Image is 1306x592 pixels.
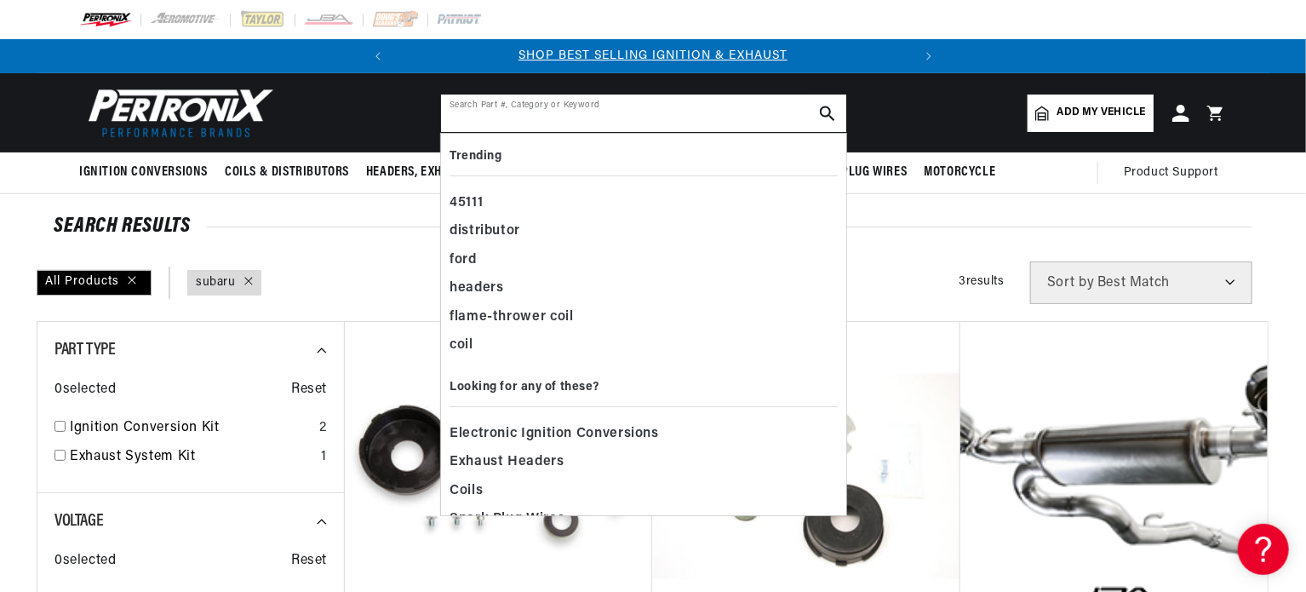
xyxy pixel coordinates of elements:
summary: Headers, Exhausts & Components [358,152,574,193]
button: search button [809,95,846,132]
span: Add my vehicle [1057,105,1146,121]
a: Ignition Conversion Kit [70,417,312,440]
div: 1 of 2 [395,47,912,66]
div: All Products [37,270,152,296]
div: coil [450,331,838,360]
a: subaru [196,273,236,292]
span: Motorcycle [924,164,995,181]
div: SEARCH RESULTS [54,218,1252,235]
span: Spark Plug Wires [804,164,908,181]
span: Coils & Distributors [225,164,349,181]
button: Translation missing: en.sections.announcements.previous_announcement [361,39,395,73]
a: SHOP BEST SELLING IGNITION & EXHAUST [518,49,788,62]
div: 2 [319,417,327,440]
b: Trending [450,150,501,163]
slideshow-component: Translation missing: en.sections.announcements.announcement_bar [37,39,1269,73]
span: Ignition Conversions [79,164,208,181]
span: Reset [291,379,327,401]
summary: Coils & Distributors [216,152,358,193]
summary: Spark Plug Wires [795,152,916,193]
input: Search Part #, Category or Keyword [441,95,846,132]
img: Pertronix [79,83,275,142]
select: Sort by [1030,262,1252,304]
span: Voltage [54,513,103,530]
span: Product Support [1124,164,1218,182]
span: Sort by [1047,276,1094,290]
summary: Product Support [1124,152,1227,193]
div: ford [450,246,838,275]
div: Announcement [395,47,912,66]
summary: Motorcycle [915,152,1004,193]
span: Spark Plug Wires [450,508,564,532]
span: Exhaust Headers [450,451,564,474]
div: headers [450,274,838,303]
a: Add my vehicle [1028,95,1154,132]
span: Headers, Exhausts & Components [366,164,565,181]
summary: Ignition Conversions [79,152,216,193]
div: 45111 [450,189,838,218]
b: Looking for any of these? [450,381,599,394]
span: Part Type [54,342,115,359]
span: Electronic Ignition Conversions [450,422,659,446]
span: 0 selected [54,379,116,401]
div: 1 [321,446,327,468]
a: Exhaust System Kit [70,446,314,468]
div: distributor [450,217,838,246]
button: Translation missing: en.sections.announcements.next_announcement [912,39,946,73]
div: flame-thrower coil [450,303,838,332]
span: 3 results [959,275,1005,288]
span: Coils [450,480,483,503]
span: Reset [291,550,327,572]
span: 0 selected [54,550,116,572]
